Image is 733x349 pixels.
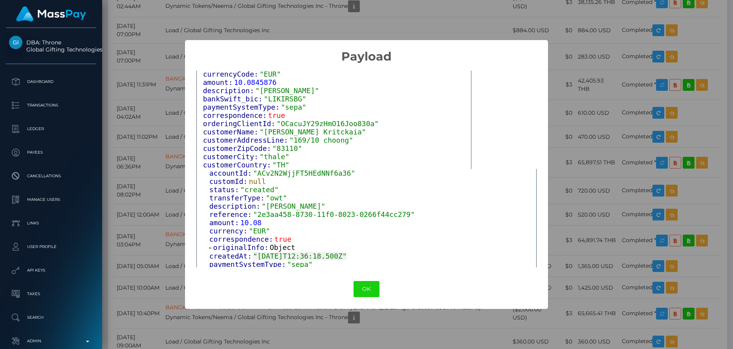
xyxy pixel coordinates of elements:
[203,70,260,78] span: currencyCode:
[9,241,93,253] p: User Profile
[240,186,279,194] span: "created"
[203,128,260,136] span: customerName:
[6,39,96,53] span: DBA: Throne Global Gifting Technologies Inc
[272,161,289,169] span: "TH"
[9,312,93,323] p: Search
[249,227,270,235] span: "EUR"
[287,260,313,268] span: "sepa"
[209,219,240,227] span: amount:
[260,152,290,161] span: "thale"
[203,152,260,161] span: customerCity:
[209,186,240,194] span: status:
[203,78,234,86] span: amount:
[203,161,273,169] span: customerCountry:
[264,95,306,103] span: "LIKIRSBG"
[209,227,249,235] span: currency:
[203,86,255,95] span: description:
[272,144,302,152] span: "83110"
[203,111,268,119] span: correspondence:
[209,177,249,186] span: customId:
[16,6,86,22] img: MassPay Logo
[266,194,287,202] span: "owt"
[209,252,253,260] span: createdAt:
[203,144,273,152] span: customerZipCode:
[9,217,93,229] p: Links
[268,111,285,119] span: true
[9,335,93,347] p: Admin
[354,281,379,297] button: OK
[9,36,22,49] img: Global Gifting Technologies Inc
[260,128,366,136] span: "[PERSON_NAME] Kritckaia"
[9,147,93,158] p: Payees
[9,265,93,276] p: API Keys
[9,170,93,182] p: Cancellations
[240,219,262,227] span: 10.08
[209,169,253,177] span: accountId:
[260,70,281,78] span: "EUR"
[253,252,346,260] span: "[DATE]T12:36:18.500Z"
[203,95,264,103] span: bankSwift_bic:
[9,194,93,206] p: Manage Users
[234,78,277,86] span: 10.0845876
[203,119,277,128] span: orderingClientId:
[203,136,290,144] span: customerAddressLine:
[185,40,548,64] h2: Payload
[9,99,93,111] p: Transactions
[203,103,281,111] span: paymentSystemType:
[253,169,355,177] span: "ACv2N2WjjFT5HEdNNf6a36"
[209,210,253,219] span: reference:
[262,202,326,210] span: "[PERSON_NAME]"
[209,202,262,210] span: description:
[209,194,266,202] span: transferType:
[213,243,270,252] span: originalInfo:
[281,103,306,111] span: "sepa"
[274,235,291,243] span: true
[9,123,93,135] p: Ledger
[253,210,415,219] span: "2e3aa458-8730-11f0-8023-0266f44cc279"
[209,260,287,268] span: paymentSystemType:
[270,243,295,252] span: Object
[9,76,93,88] p: Dashboard
[290,136,354,144] span: "169/10 choong"
[255,86,319,95] span: "[PERSON_NAME]"
[249,177,266,186] span: null
[277,119,379,128] span: "OCacuJY29zHmO16Joo830a"
[9,288,93,300] p: Taxes
[209,235,275,243] span: correspondence:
